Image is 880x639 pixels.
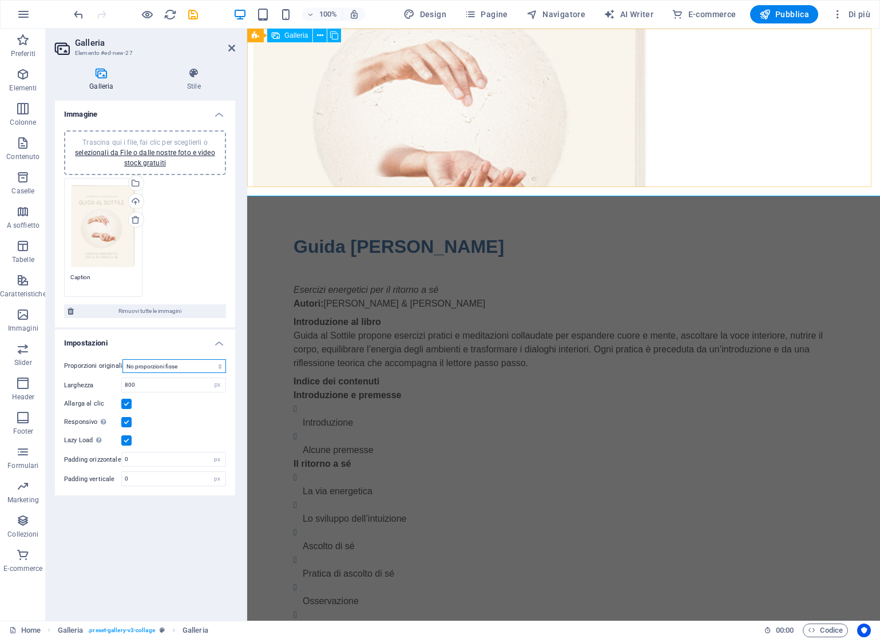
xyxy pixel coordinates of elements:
p: A soffietto [7,221,39,230]
span: Design [403,9,446,20]
a: selezionali da File o dalle nostre foto e video stock gratuiti [75,149,215,167]
button: Usercentrics [857,624,871,637]
button: Design [399,5,451,23]
p: Collezioni [7,530,38,539]
button: AI Writer [599,5,658,23]
h3: Elemento #ed-new-27 [75,48,212,58]
i: Ricarica la pagina [164,8,177,21]
label: Proporzioni originali [64,359,122,373]
button: reload [163,7,177,21]
p: Preferiti [11,49,35,58]
h6: 100% [319,7,338,21]
p: Colonne [10,118,36,127]
span: Rimuovi tutte le immagini [77,304,223,318]
button: Clicca qui per lasciare la modalità di anteprima e continuare la modifica [140,7,154,21]
button: Rimuovi tutte le immagini [64,304,226,318]
span: Fai clic per selezionare. Doppio clic per modificare [183,624,208,637]
span: Pubblica [759,9,810,20]
button: Di più [827,5,875,23]
label: Padding verticale [64,476,121,482]
p: Header [12,392,35,402]
button: Pubblica [750,5,819,23]
span: Pagine [465,9,508,20]
button: 100% [302,7,343,21]
span: E-commerce [672,9,736,20]
span: Di più [832,9,870,20]
h6: Tempo sessione [764,624,794,637]
a: Fai clic per annullare la selezione. Doppio clic per aprire le pagine [9,624,41,637]
p: Slider [14,358,32,367]
span: : [784,626,786,634]
p: Formulari [7,461,38,470]
span: Fai clic per selezionare. Doppio clic per modificare [58,624,84,637]
h2: Galleria [75,38,235,48]
button: Pagine [460,5,513,23]
div: px [209,453,225,466]
span: . preset-gallery-v3-collage [88,624,154,637]
button: Codice [803,624,848,637]
p: Contenuto [6,152,39,161]
button: save [186,7,200,21]
i: Questo elemento è un preset personalizzabile [160,627,165,633]
h4: Galleria [55,68,153,92]
span: Trascina qui i file, fai clic per sceglierli o [75,138,215,167]
span: Codice [808,624,843,637]
i: Salva (Ctrl+S) [187,8,200,21]
label: Larghezza [64,382,121,388]
p: E-commerce [3,564,42,573]
div: Design (Ctrl+Alt+Y) [399,5,451,23]
span: Galleria [284,32,308,39]
p: Marketing [7,495,39,505]
p: Caselle [11,186,34,196]
p: Immagini [8,324,38,333]
button: undo [72,7,85,21]
span: 00 00 [776,624,794,637]
button: Navigatore [522,5,590,23]
h4: Stile [153,68,235,92]
span: Navigatore [526,9,585,20]
p: Tabelle [12,255,34,264]
p: Elementi [9,84,37,93]
nav: breadcrumb [58,624,208,637]
h4: Impostazioni [55,330,235,350]
button: E-commerce [667,5,740,23]
h4: Immagine [55,101,235,121]
label: Allarga al clic [64,397,121,411]
span: AI Writer [604,9,653,20]
label: Responsivo [64,415,121,429]
label: Padding orizzontale [64,457,121,463]
p: Footer [13,427,34,436]
div: LibroGuidaAlSotileCopertina-pdjdDcd4YX8rHMbJ-Jt10g.gif [70,184,136,268]
label: Lazy Load [64,434,121,447]
div: px [209,472,225,486]
i: Annulla: Cambia proporzioni (Ctrl+Z) [72,8,85,21]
